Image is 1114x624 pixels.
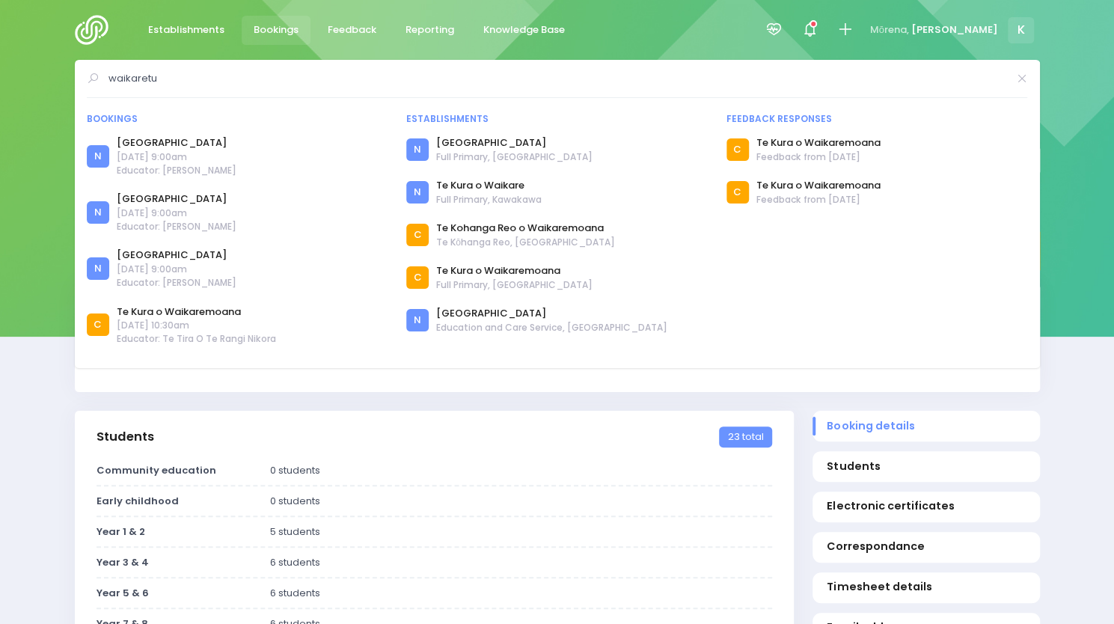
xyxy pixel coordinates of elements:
[260,524,781,539] div: 5 students
[436,221,615,236] a: Te Kohanga Reo o Waikaremoana
[108,67,1007,90] input: Search for anything (like establishments, bookings, or feedback)
[97,555,149,569] strong: Year 3 & 4
[1008,17,1034,43] span: K
[812,411,1040,441] a: Booking details
[97,463,216,477] strong: Community education
[87,145,109,168] div: N
[719,426,771,447] span: 23 total
[436,193,542,207] span: Full Primary, Kawakawa
[436,236,615,249] span: Te Kōhanga Reo, [GEOGRAPHIC_DATA]
[97,586,149,600] strong: Year 5 & 6
[436,135,593,150] a: [GEOGRAPHIC_DATA]
[406,112,708,126] div: Establishments
[827,539,1025,554] span: Correspondance
[436,321,667,334] span: Education and Care Service, [GEOGRAPHIC_DATA]
[75,15,117,45] img: Logo
[406,181,429,204] div: N
[87,257,109,280] div: N
[117,150,236,164] span: [DATE] 9:00am
[328,22,376,37] span: Feedback
[117,263,236,276] span: [DATE] 9:00am
[436,178,542,193] a: Te Kura o Waikare
[471,16,578,45] a: Knowledge Base
[756,150,881,164] span: Feedback from [DATE]
[117,332,276,346] span: Educator: Te Tira O Te Rangi Nikora
[756,135,881,150] a: Te Kura o Waikaremoana
[870,22,909,37] span: Mōrena,
[726,181,749,204] div: C
[726,138,749,161] div: C
[117,248,236,263] a: [GEOGRAPHIC_DATA]
[405,22,454,37] span: Reporting
[87,112,388,126] div: Bookings
[97,494,179,508] strong: Early childhood
[911,22,998,37] span: [PERSON_NAME]
[406,224,429,246] div: C
[117,192,236,207] a: [GEOGRAPHIC_DATA]
[260,494,781,509] div: 0 students
[436,278,593,292] span: Full Primary, [GEOGRAPHIC_DATA]
[87,201,109,224] div: N
[827,418,1025,434] span: Booking details
[117,305,276,319] a: Te Kura o Waikaremoana
[406,138,429,161] div: N
[117,276,236,290] span: Educator: [PERSON_NAME]
[117,207,236,220] span: [DATE] 9:00am
[117,135,236,150] a: [GEOGRAPHIC_DATA]
[260,555,781,570] div: 6 students
[406,309,429,331] div: N
[97,429,154,444] h3: Students
[483,22,565,37] span: Knowledge Base
[406,266,429,289] div: C
[812,572,1040,603] a: Timesheet details
[260,463,781,478] div: 0 students
[148,22,224,37] span: Establishments
[117,220,236,233] span: Educator: [PERSON_NAME]
[756,178,881,193] a: Te Kura o Waikaremoana
[394,16,467,45] a: Reporting
[756,193,881,207] span: Feedback from [DATE]
[260,586,781,601] div: 6 students
[436,150,593,164] span: Full Primary, [GEOGRAPHIC_DATA]
[726,112,1028,126] div: Feedback responses
[812,492,1040,522] a: Electronic certificates
[316,16,389,45] a: Feedback
[242,16,311,45] a: Bookings
[827,459,1025,474] span: Students
[812,451,1040,482] a: Students
[436,263,593,278] a: Te Kura o Waikaremoana
[436,306,667,321] a: [GEOGRAPHIC_DATA]
[827,498,1025,514] span: Electronic certificates
[136,16,237,45] a: Establishments
[97,524,145,539] strong: Year 1 & 2
[117,164,236,177] span: Educator: [PERSON_NAME]
[827,579,1025,595] span: Timesheet details
[812,532,1040,563] a: Correspondance
[254,22,299,37] span: Bookings
[117,319,276,332] span: [DATE] 10:30am
[87,313,109,336] div: C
